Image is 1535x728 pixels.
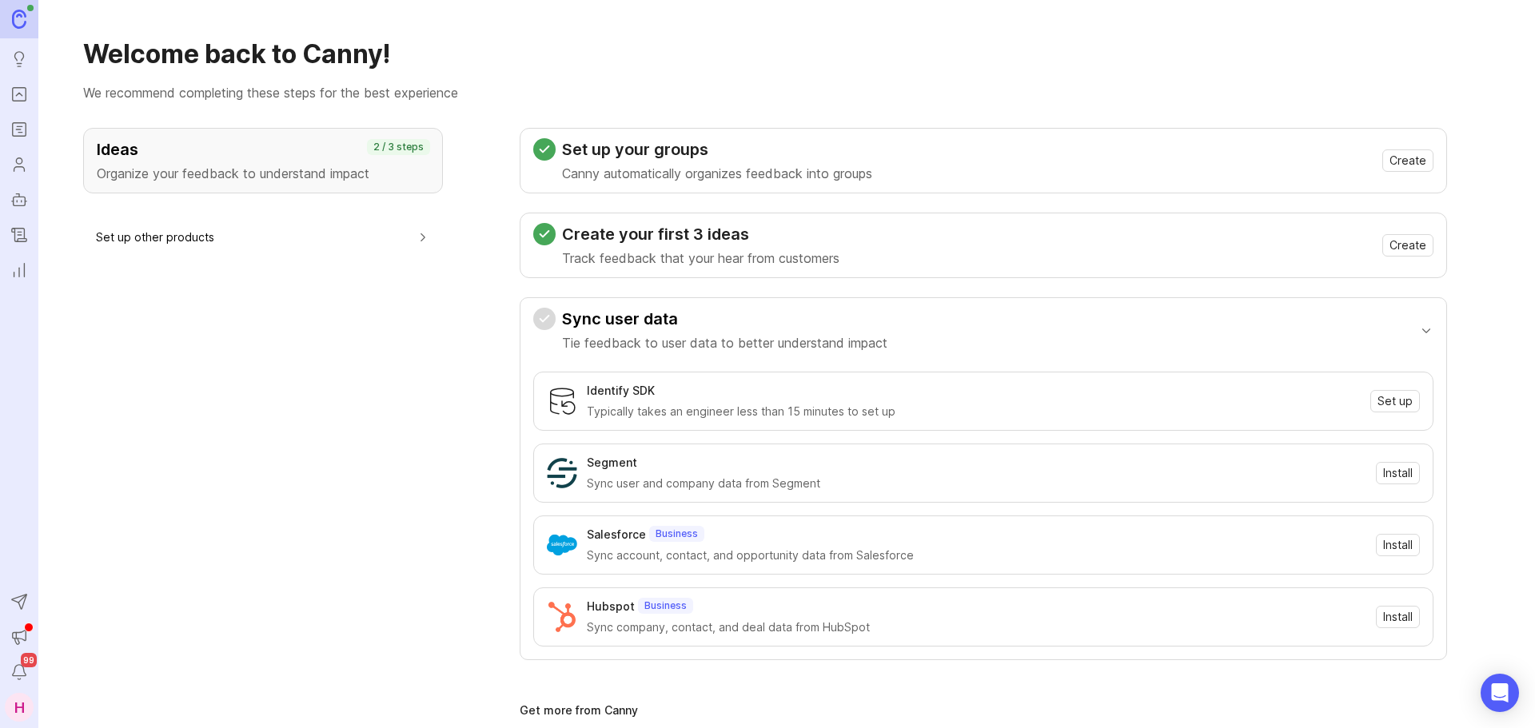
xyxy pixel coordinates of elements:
button: Set up [1370,390,1420,412]
span: Create [1389,237,1426,253]
div: Sync account, contact, and opportunity data from Salesforce [587,547,1366,564]
h3: Create your first 3 ideas [562,223,839,245]
button: Create [1382,234,1433,257]
p: Canny automatically organizes feedback into groups [562,164,872,183]
h3: Ideas [97,138,429,161]
button: Sync user dataTie feedback to user data to better understand impact [533,298,1433,362]
div: Open Intercom Messenger [1481,674,1519,712]
span: 99 [21,653,37,667]
a: Roadmaps [5,115,34,144]
span: Install [1383,537,1413,553]
div: Segment [587,454,637,471]
a: Ideas [5,45,34,74]
span: Install [1383,609,1413,625]
button: Install [1376,462,1420,484]
button: IdeasOrganize your feedback to understand impact2 / 3 steps [83,128,443,193]
button: Announcements [5,623,34,651]
div: Get more from Canny [520,705,1447,716]
img: Segment [547,458,577,488]
img: Canny Home [12,10,26,28]
button: Send to Autopilot [5,587,34,616]
button: Set up other products [96,219,430,255]
div: Sync company, contact, and deal data from HubSpot [587,619,1366,636]
p: Business [644,599,687,612]
span: Set up [1378,393,1413,409]
p: Business [656,527,698,540]
button: H [5,693,34,722]
div: Sync user dataTie feedback to user data to better understand impact [533,362,1433,659]
p: Tie feedback to user data to better understand impact [562,333,887,352]
h3: Set up your groups [562,138,872,161]
div: Salesforce [587,526,646,543]
p: Track feedback that your hear from customers [562,249,839,268]
span: Create [1389,153,1426,169]
button: Create [1382,149,1433,172]
a: Portal [5,80,34,109]
button: Install [1376,534,1420,556]
a: Reporting [5,256,34,284]
p: 2 / 3 steps [373,141,424,153]
div: Identify SDK [587,382,655,400]
span: Install [1383,465,1413,481]
p: We recommend completing these steps for the best experience [83,83,1490,102]
img: Hubspot [547,602,577,632]
img: Identify SDK [547,386,577,416]
button: Install [1376,606,1420,628]
h3: Sync user data [562,308,887,330]
a: Users [5,150,34,179]
div: Sync user and company data from Segment [587,475,1366,492]
div: Hubspot [587,598,635,615]
a: Changelog [5,221,34,249]
p: Organize your feedback to understand impact [97,164,429,183]
button: Notifications [5,658,34,686]
h1: Welcome back to Canny! [83,38,1490,70]
a: Autopilot [5,185,34,214]
img: Salesforce [547,530,577,560]
div: Typically takes an engineer less than 15 minutes to set up [587,403,1361,420]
